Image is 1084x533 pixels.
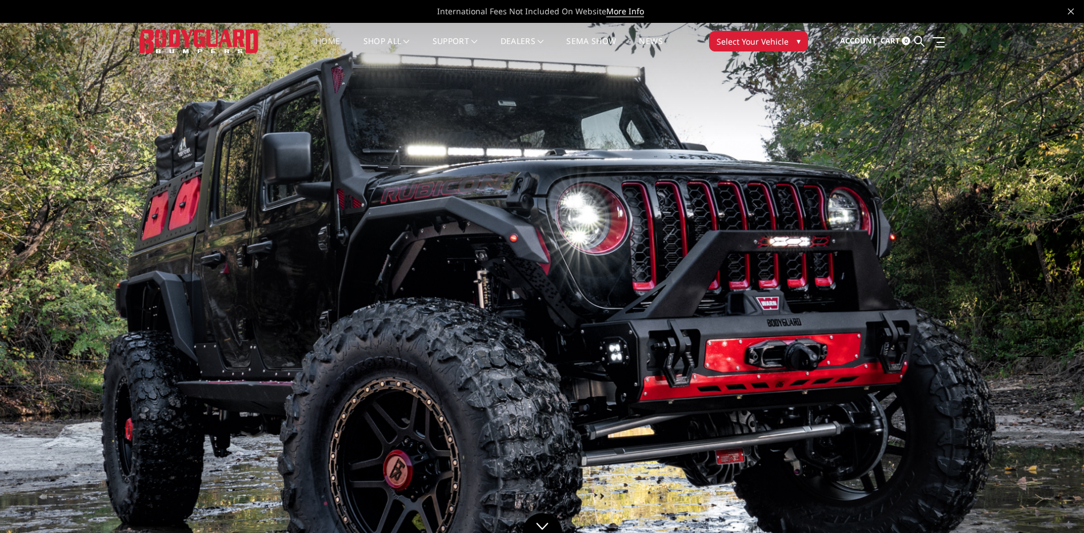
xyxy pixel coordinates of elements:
[433,37,478,59] a: Support
[797,35,801,47] span: ▾
[315,37,340,59] a: Home
[881,35,900,46] span: Cart
[639,37,662,59] a: News
[1027,478,1084,533] iframe: Chat Widget
[139,29,259,53] img: BODYGUARD BUMPERS
[566,37,616,59] a: SEMA Show
[1031,284,1043,302] button: 1 of 5
[1031,339,1043,357] button: 4 of 5
[522,513,562,533] a: Click to Down
[881,26,910,57] a: Cart 0
[606,6,644,17] a: More Info
[1031,302,1043,320] button: 2 of 5
[501,37,544,59] a: Dealers
[902,37,910,45] span: 0
[363,37,410,59] a: shop all
[840,35,877,46] span: Account
[1031,320,1043,339] button: 3 of 5
[717,35,789,47] span: Select Your Vehicle
[1031,357,1043,375] button: 5 of 5
[709,31,808,51] button: Select Your Vehicle
[840,26,877,57] a: Account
